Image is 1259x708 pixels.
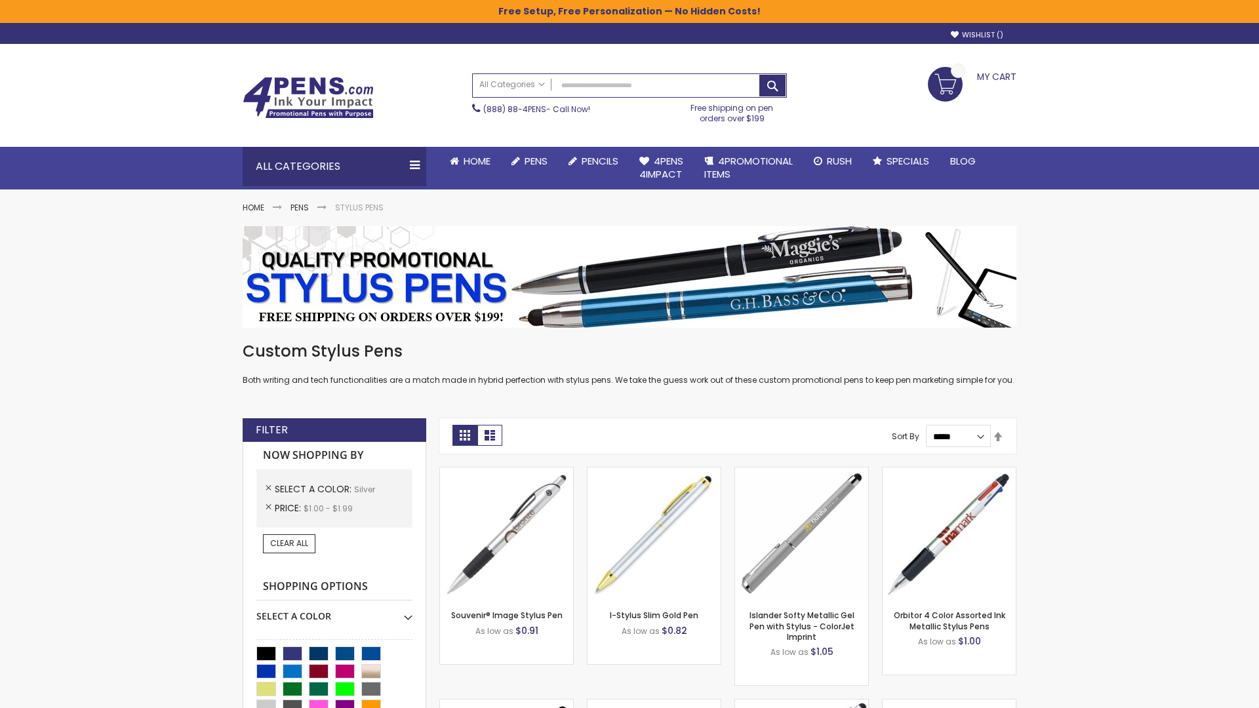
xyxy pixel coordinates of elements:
[304,503,353,514] span: $1.00 - $1.99
[588,467,721,478] a: I-Stylus-Slim-Gold-Silver
[883,467,1016,478] a: Orbitor 4 Color Assorted Ink Metallic Stylus Pens-Silver
[887,154,929,168] span: Specials
[256,423,288,437] strong: Filter
[610,610,698,621] a: I-Stylus Slim Gold Pen
[473,74,551,96] a: All Categories
[256,600,412,623] div: Select A Color
[483,104,546,115] a: (888) 88-4PENS
[749,610,854,642] a: Islander Softy Metallic Gel Pen with Stylus - ColorJet Imprint
[256,442,412,469] strong: Now Shopping by
[354,484,375,495] span: Silver
[439,147,501,176] a: Home
[270,538,308,549] span: Clear All
[883,467,1016,600] img: Orbitor 4 Color Assorted Ink Metallic Stylus Pens-Silver
[440,467,573,600] img: Souvenir® Image Stylus Pen-Silver
[588,467,721,600] img: I-Stylus-Slim-Gold-Silver
[694,147,803,189] a: 4PROMOTIONALITEMS
[515,624,538,637] span: $0.91
[243,202,264,213] a: Home
[243,341,1016,386] div: Both writing and tech functionalities are a match made in hybrid perfection with stylus pens. We ...
[892,431,919,442] label: Sort By
[810,645,833,658] span: $1.05
[275,501,304,515] span: Price
[940,147,986,176] a: Blog
[950,154,976,168] span: Blog
[464,154,490,168] span: Home
[501,147,558,176] a: Pens
[263,534,315,553] a: Clear All
[483,104,590,115] span: - Call Now!
[951,30,1003,40] a: Wishlist
[629,147,694,189] a: 4Pens4impact
[735,467,868,600] img: Islander Softy Metallic Gel Pen with Stylus - ColorJet Imprint-Silver
[290,202,309,213] a: Pens
[862,147,940,176] a: Specials
[256,573,412,601] strong: Shopping Options
[958,635,981,648] span: $1.00
[335,202,384,213] strong: Stylus Pens
[894,610,1005,631] a: Orbitor 4 Color Assorted Ink Metallic Stylus Pens
[452,425,477,446] strong: Grid
[558,147,629,176] a: Pencils
[827,154,852,168] span: Rush
[275,482,354,496] span: Select A Color
[475,625,513,637] span: As low as
[639,154,683,181] span: 4Pens 4impact
[770,646,809,658] span: As low as
[735,467,868,478] a: Islander Softy Metallic Gel Pen with Stylus - ColorJet Imprint-Silver
[451,610,563,621] a: Souvenir® Image Stylus Pen
[243,77,374,119] img: 4Pens Custom Pens and Promotional Products
[525,154,548,168] span: Pens
[243,147,426,186] div: All Categories
[440,467,573,478] a: Souvenir® Image Stylus Pen-Silver
[243,341,1016,362] h1: Custom Stylus Pens
[243,226,1016,328] img: Stylus Pens
[803,147,862,176] a: Rush
[662,624,687,637] span: $0.82
[582,154,618,168] span: Pencils
[704,154,793,181] span: 4PROMOTIONAL ITEMS
[918,636,956,647] span: As low as
[677,98,788,124] div: Free shipping on pen orders over $199
[479,79,545,90] span: All Categories
[622,625,660,637] span: As low as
